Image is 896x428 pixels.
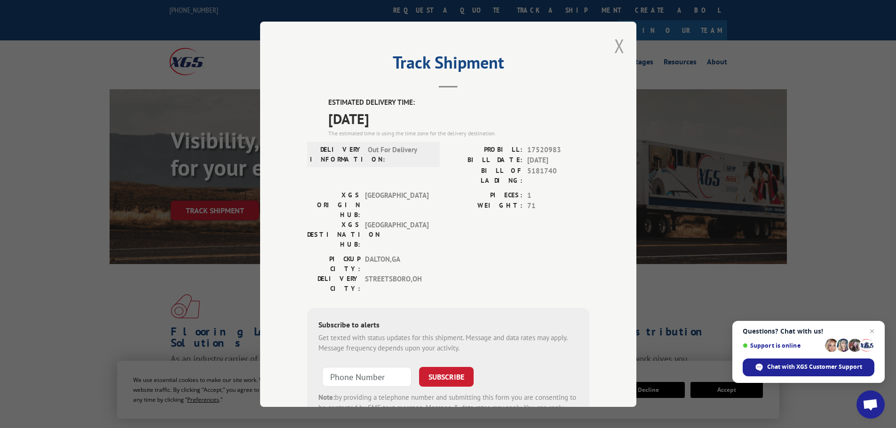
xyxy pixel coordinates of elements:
label: PROBILL: [448,144,523,155]
div: The estimated time is using the time zone for the delivery destination. [328,129,589,137]
span: [GEOGRAPHIC_DATA] [365,219,428,249]
label: DELIVERY INFORMATION: [310,144,363,164]
span: Close chat [866,326,878,337]
label: XGS ORIGIN HUB: [307,190,360,219]
h2: Track Shipment [307,56,589,74]
input: Phone Number [322,366,412,386]
span: Questions? Chat with us! [743,327,874,335]
label: ESTIMATED DELIVERY TIME: [328,97,589,108]
span: STREETSBORO , OH [365,273,428,293]
span: 71 [527,201,589,211]
span: Out For Delivery [368,144,431,164]
span: 5181740 [527,165,589,185]
div: by providing a telephone number and submitting this form you are consenting to be contacted by SM... [318,392,578,424]
span: DALTON , GA [365,254,428,273]
div: Subscribe to alerts [318,319,578,332]
div: Open chat [856,390,885,419]
label: BILL OF LADING: [448,165,523,185]
span: [DATE] [328,108,589,129]
div: Chat with XGS Customer Support [743,358,874,376]
span: 17520983 [527,144,589,155]
label: PIECES: [448,190,523,201]
span: Support is online [743,342,822,349]
label: DELIVERY CITY: [307,273,360,293]
button: Close modal [614,33,625,58]
label: XGS DESTINATION HUB: [307,219,360,249]
label: PICKUP CITY: [307,254,360,273]
span: 1 [527,190,589,201]
span: Chat with XGS Customer Support [767,363,862,371]
strong: Note: [318,392,335,401]
div: Get texted with status updates for this shipment. Message and data rates may apply. Message frequ... [318,332,578,353]
span: [GEOGRAPHIC_DATA] [365,190,428,219]
span: [DATE] [527,155,589,166]
button: SUBSCRIBE [419,366,474,386]
label: WEIGHT: [448,201,523,211]
label: BILL DATE: [448,155,523,166]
